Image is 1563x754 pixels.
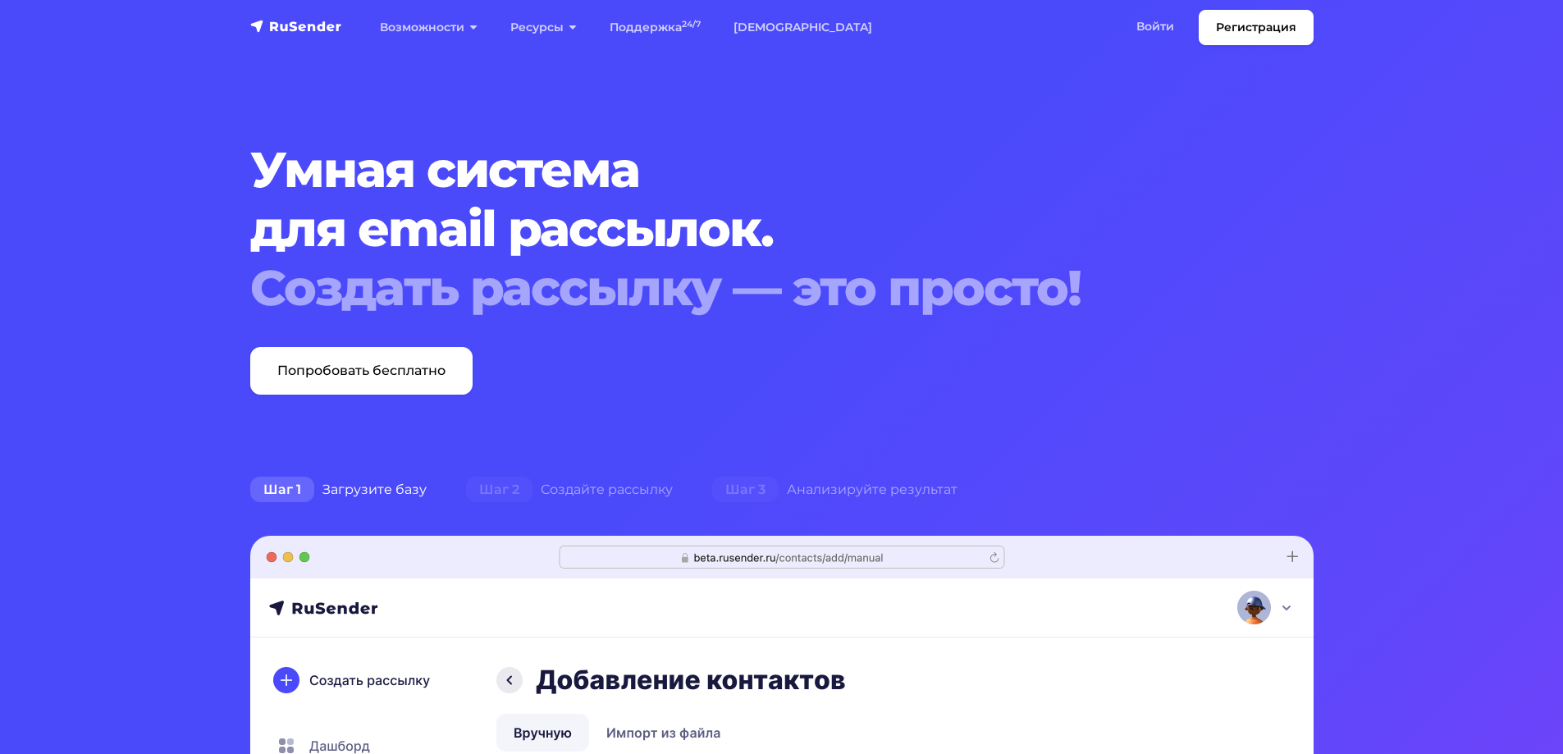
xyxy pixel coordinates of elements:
[717,11,889,44] a: [DEMOGRAPHIC_DATA]
[692,473,977,506] div: Анализируйте результат
[250,18,342,34] img: RuSender
[593,11,717,44] a: Поддержка24/7
[446,473,692,506] div: Создайте рассылку
[1120,10,1191,43] a: Войти
[231,473,446,506] div: Загрузите базу
[682,19,701,30] sup: 24/7
[250,477,314,503] span: Шаг 1
[250,258,1223,318] div: Создать рассылку — это просто!
[494,11,593,44] a: Ресурсы
[250,347,473,395] a: Попробовать бесплатно
[466,477,532,503] span: Шаг 2
[363,11,494,44] a: Возможности
[250,140,1223,318] h1: Умная система для email рассылок.
[1199,10,1314,45] a: Регистрация
[712,477,779,503] span: Шаг 3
